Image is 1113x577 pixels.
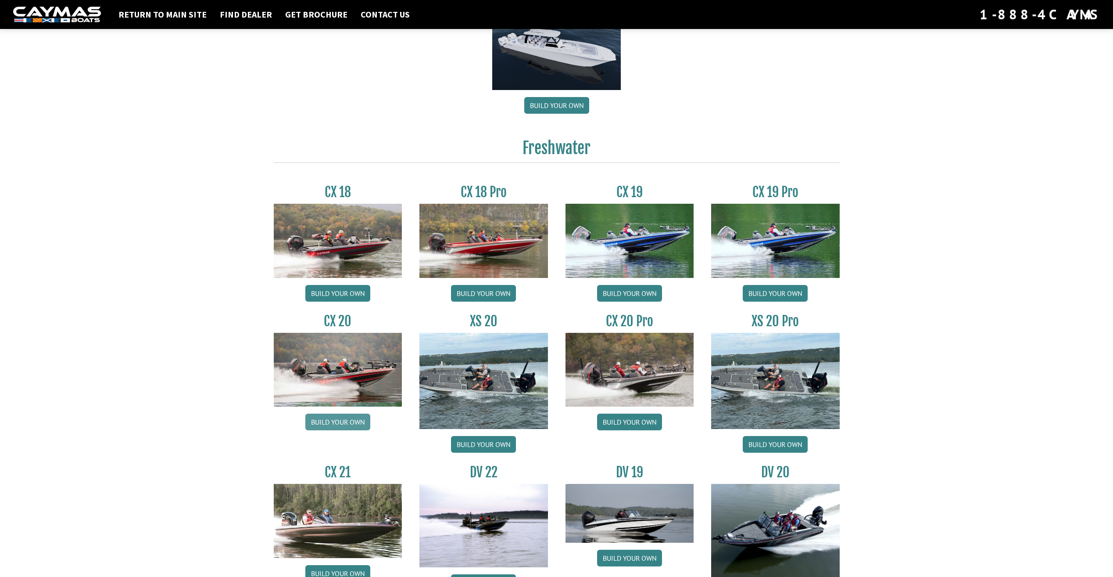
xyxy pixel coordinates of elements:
a: Build your own [451,285,516,302]
h3: DV 20 [711,464,840,480]
h3: CX 21 [274,464,402,480]
a: Build your own [305,414,370,430]
img: CX-18SS_thumbnail.jpg [419,204,548,278]
a: Find Dealer [215,9,276,20]
img: CX19_thumbnail.jpg [711,204,840,278]
a: Build your own [451,436,516,453]
img: dv-19-ban_from_website_for_caymas_connect.png [565,484,694,543]
h3: CX 20 [274,313,402,329]
h3: CX 18 [274,184,402,200]
h3: CX 19 [565,184,694,200]
a: Contact Us [356,9,414,20]
a: Get Brochure [281,9,352,20]
h3: CX 19 Pro [711,184,840,200]
img: white-logo-c9c8dbefe5ff5ceceb0f0178aa75bf4bb51f6bca0971e226c86eb53dfe498488.png [13,7,101,23]
a: Build your own [597,414,662,430]
img: DV22_original_motor_cropped_for_caymas_connect.jpg [419,484,548,567]
a: Build your own [743,285,808,302]
h3: DV 19 [565,464,694,480]
a: Build your own [743,436,808,453]
h3: CX 20 Pro [565,313,694,329]
img: CX19_thumbnail.jpg [565,204,694,278]
h3: XS 20 [419,313,548,329]
h3: CX 18 Pro [419,184,548,200]
img: CX-20_thumbnail.jpg [274,333,402,407]
img: CX-18S_thumbnail.jpg [274,204,402,278]
a: Build your own [524,97,589,114]
a: Build your own [597,285,662,302]
img: CX-20Pro_thumbnail.jpg [565,333,694,407]
a: Return to main site [114,9,211,20]
img: XS_20_resized.jpg [711,333,840,429]
div: 1-888-4CAYMAS [980,5,1100,24]
a: Build your own [305,285,370,302]
h3: XS 20 Pro [711,313,840,329]
img: 44ct_background.png [492,12,621,90]
img: CX21_thumb.jpg [274,484,402,558]
a: Build your own [597,550,662,566]
h3: DV 22 [419,464,548,480]
img: XS_20_resized.jpg [419,333,548,429]
h2: Freshwater [274,138,840,163]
